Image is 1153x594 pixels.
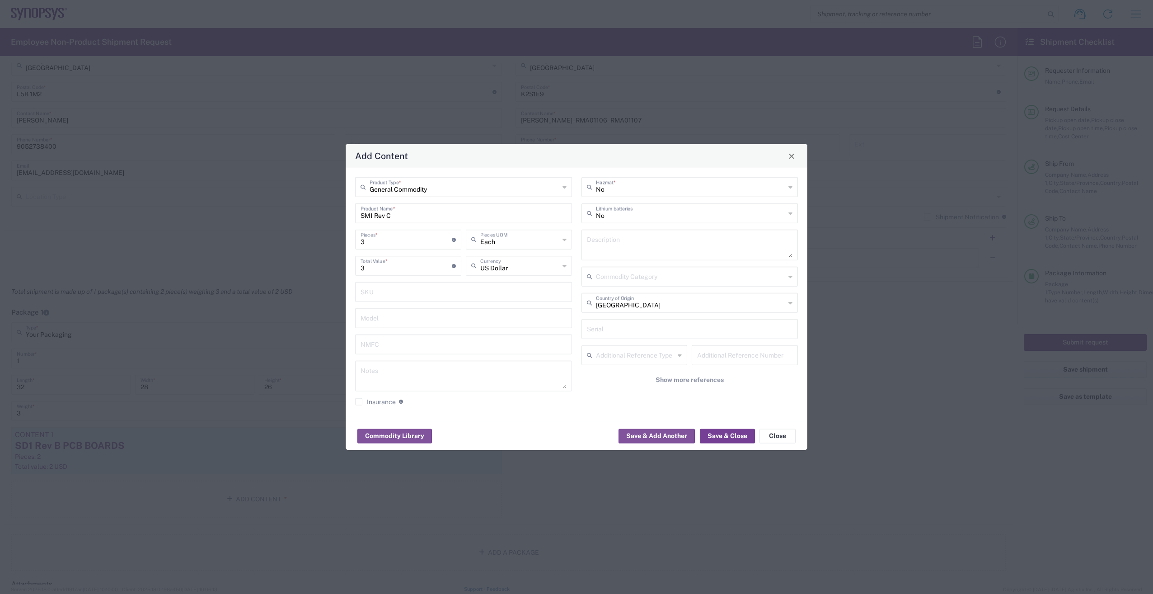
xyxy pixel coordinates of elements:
[785,150,798,162] button: Close
[355,149,408,162] h4: Add Content
[759,429,796,443] button: Close
[656,376,724,384] span: Show more references
[355,398,396,405] label: Insurance
[619,429,695,443] button: Save & Add Another
[700,429,755,443] button: Save & Close
[357,429,432,443] button: Commodity Library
